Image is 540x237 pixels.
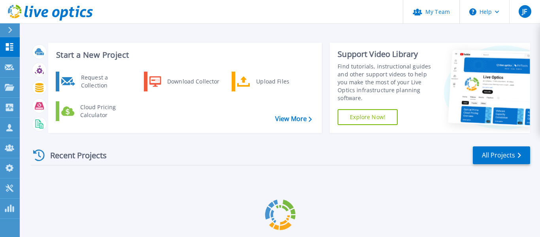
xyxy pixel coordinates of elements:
a: Upload Files [232,72,313,91]
a: Download Collector [144,72,225,91]
a: Request a Collection [56,72,137,91]
a: View More [275,115,312,123]
span: JF [522,8,527,15]
div: Download Collector [163,74,223,89]
div: Find tutorials, instructional guides and other support videos to help you make the most of your L... [338,63,437,102]
div: Cloud Pricing Calculator [76,103,135,119]
div: Upload Files [252,74,311,89]
div: Request a Collection [77,74,135,89]
a: All Projects [473,146,530,164]
h3: Start a New Project [56,51,312,59]
a: Explore Now! [338,109,398,125]
div: Support Video Library [338,49,437,59]
a: Cloud Pricing Calculator [56,101,137,121]
div: Recent Projects [30,146,117,165]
